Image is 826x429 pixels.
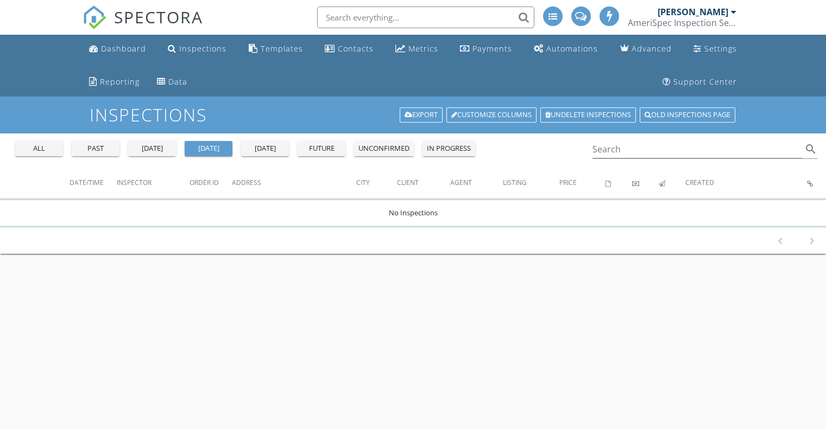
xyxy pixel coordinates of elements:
[90,105,736,124] h1: Inspections
[704,43,737,54] div: Settings
[632,43,672,54] div: Advanced
[673,76,737,87] div: Support Center
[592,140,803,158] input: Search
[685,168,807,199] th: Created: Not sorted.
[85,39,150,59] a: Dashboard
[117,168,190,199] th: Inspector: Not sorted.
[163,39,231,59] a: Inspections
[83,15,203,37] a: SPECTORA
[807,168,826,199] th: Inspection Details: Not sorted.
[427,143,471,154] div: in progress
[358,143,409,154] div: unconfirmed
[298,141,345,156] button: future
[689,39,741,59] a: Settings
[261,43,303,54] div: Templates
[133,143,172,154] div: [DATE]
[185,141,232,156] button: [DATE]
[189,143,228,154] div: [DATE]
[423,141,475,156] button: in progress
[628,17,736,28] div: AmeriSpec Inspection Services
[632,168,659,199] th: Paid: Not sorted.
[100,76,140,87] div: Reporting
[117,178,152,187] span: Inspector
[356,168,397,199] th: City: Not sorted.
[153,72,192,92] a: Data
[101,43,146,54] div: Dashboard
[245,143,285,154] div: [DATE]
[397,178,419,187] span: Client
[168,76,187,87] div: Data
[400,107,443,123] a: Export
[546,43,598,54] div: Automations
[559,168,606,199] th: Price: Not sorted.
[446,107,537,123] a: Customize Columns
[179,43,226,54] div: Inspections
[72,141,119,156] button: past
[83,5,106,29] img: The Best Home Inspection Software - Spectora
[70,168,117,199] th: Date/Time: Not sorted.
[338,43,374,54] div: Contacts
[559,178,577,187] span: Price
[70,178,104,187] span: Date/Time
[503,178,527,187] span: Listing
[232,168,356,199] th: Address: Not sorted.
[456,39,516,59] a: Payments
[356,178,370,187] span: City
[317,7,534,28] input: Search everything...
[15,141,63,156] button: all
[241,141,289,156] button: [DATE]
[128,141,176,156] button: [DATE]
[190,178,219,187] span: Order ID
[640,107,735,123] a: Old inspections page
[232,178,261,187] span: Address
[529,39,602,59] a: Automations (Advanced)
[616,39,676,59] a: Advanced
[408,43,438,54] div: Metrics
[244,39,307,59] a: Templates
[20,143,59,154] div: all
[540,107,636,123] a: Undelete inspections
[190,168,232,199] th: Order ID: Not sorted.
[450,168,503,199] th: Agent: Not sorted.
[658,7,728,17] div: [PERSON_NAME]
[354,141,414,156] button: unconfirmed
[320,39,378,59] a: Contacts
[397,168,450,199] th: Client: Not sorted.
[685,178,714,187] span: Created
[302,143,341,154] div: future
[804,143,817,156] i: search
[450,178,472,187] span: Agent
[472,43,512,54] div: Payments
[606,168,632,199] th: Agreements signed: Not sorted.
[659,168,685,199] th: Published: Not sorted.
[85,72,144,92] a: Reporting
[391,39,443,59] a: Metrics
[658,72,741,92] a: Support Center
[76,143,115,154] div: past
[114,5,203,28] span: SPECTORA
[503,168,559,199] th: Listing: Not sorted.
